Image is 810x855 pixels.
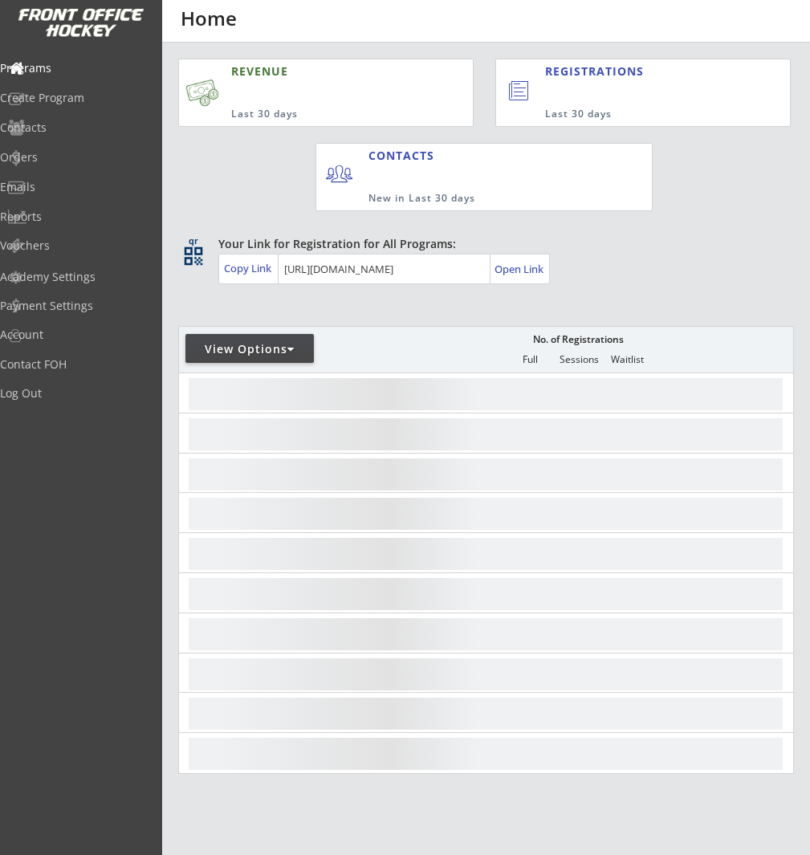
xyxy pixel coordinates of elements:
[506,354,554,365] div: Full
[218,236,744,252] div: Your Link for Registration for All Programs:
[603,354,651,365] div: Waitlist
[495,258,545,280] a: Open Link
[231,108,400,121] div: Last 30 days
[368,148,442,164] div: CONTACTS
[183,236,202,246] div: qr
[528,334,628,345] div: No. of Registrations
[231,63,400,79] div: REVENUE
[495,263,545,276] div: Open Link
[545,108,724,121] div: Last 30 days
[545,63,719,79] div: REGISTRATIONS
[555,354,603,365] div: Sessions
[185,341,314,357] div: View Options
[224,261,275,275] div: Copy Link
[368,192,577,206] div: New in Last 30 days
[181,244,206,268] button: qr_code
